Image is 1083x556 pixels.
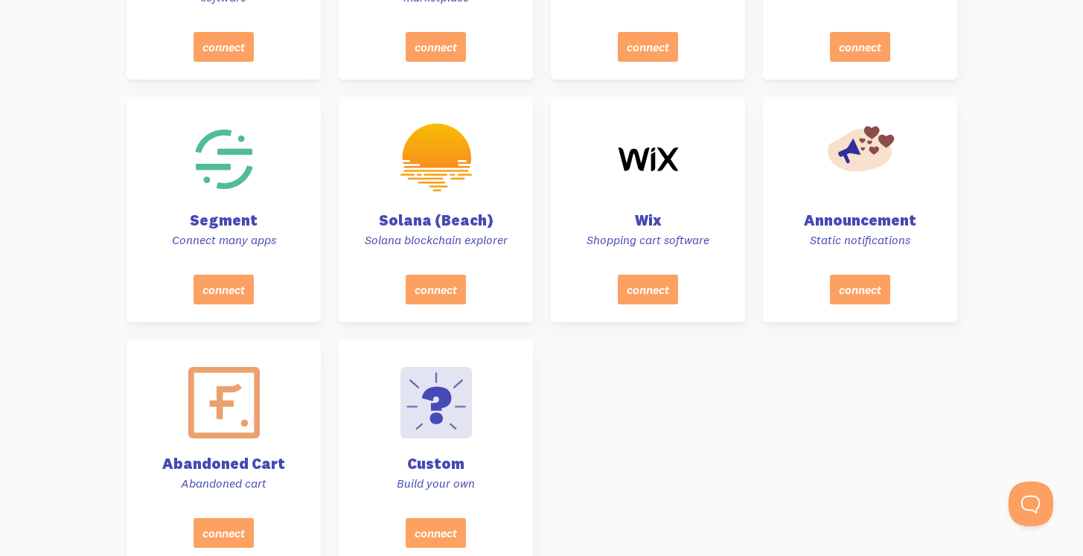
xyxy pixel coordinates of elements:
button: connect [406,518,466,548]
button: connect [194,275,254,304]
a: Wix Shopping cart software connect [551,97,745,322]
p: Connect many apps [144,232,303,248]
button: connect [406,31,466,61]
p: Solana blockchain explorer [357,232,515,248]
a: Solana (Beach) Solana blockchain explorer connect [339,97,533,322]
button: connect [406,275,466,304]
p: Abandoned cart [144,476,303,491]
button: connect [194,518,254,548]
iframe: Help Scout Beacon - Open [1009,482,1053,526]
h4: Announcement [781,213,939,228]
a: Announcement Static notifications connect [763,97,957,322]
p: Static notifications [781,232,939,248]
h4: Abandoned Cart [144,456,303,471]
button: connect [618,275,678,304]
h4: Wix [569,213,727,228]
button: connect [830,275,890,304]
h4: Segment [144,213,303,228]
p: Build your own [357,476,515,491]
h4: Custom [357,456,515,471]
p: Shopping cart software [569,232,727,248]
button: connect [830,31,890,61]
button: connect [194,31,254,61]
button: connect [618,31,678,61]
h4: Solana (Beach) [357,213,515,228]
a: Segment Connect many apps connect [127,97,321,322]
